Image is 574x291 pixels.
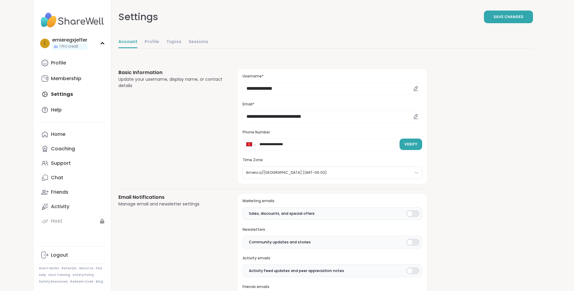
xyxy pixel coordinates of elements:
div: Coaching [51,145,75,152]
a: Sessions [189,36,208,48]
h3: Friends emails [243,284,422,289]
a: Account [118,36,137,48]
span: Save Changes [494,14,523,20]
a: Logout [39,248,106,262]
div: Chat [51,174,63,181]
a: Safety Resources [39,280,68,284]
span: Sales, discounts, and special offers [249,211,315,216]
span: Verify [404,142,417,147]
h3: Activity emails [243,256,422,261]
span: 1 Pro credit [59,44,78,49]
div: Profile [51,60,66,66]
div: Membership [51,75,81,82]
h3: Time Zone [243,158,422,163]
h3: Basic Information [118,69,224,76]
a: Profile [145,36,159,48]
div: Update your username, display name, or contact details [118,76,224,89]
button: Save Changes [484,11,533,23]
a: Redeem Code [70,280,93,284]
span: e [44,39,46,47]
h3: Phone Number [243,130,422,135]
a: FAQ [96,266,102,271]
a: Activity [39,199,106,214]
a: Referrals [61,266,77,271]
a: Membership [39,71,106,86]
div: Help [51,107,62,113]
a: Host [39,214,106,228]
div: Settings [118,10,158,24]
a: Friends [39,185,106,199]
div: Activity [51,203,69,210]
a: Chat [39,171,106,185]
button: Verify [400,139,422,150]
div: Logout [51,252,68,258]
a: Host Training [49,273,70,277]
a: Safety Policy [73,273,94,277]
a: About Us [79,266,93,271]
div: Friends [51,189,68,196]
h3: Marketing emails [243,199,422,204]
a: Help [39,273,46,277]
span: Community updates and stories [249,239,311,245]
div: Home [51,131,65,138]
a: Topics [166,36,181,48]
a: Home [39,127,106,142]
div: Support [51,160,71,167]
img: ShareWell Nav Logo [39,10,106,31]
div: Host [51,218,62,224]
a: Blog [96,280,103,284]
a: Profile [39,56,106,70]
h3: Username* [243,74,422,79]
a: How It Works [39,266,59,271]
a: Support [39,156,106,171]
h3: Email* [243,102,422,107]
h3: Newsletters [243,227,422,232]
div: emieregxjeffer [52,37,87,43]
div: Manage email and newsletter settings [118,201,224,207]
a: Coaching [39,142,106,156]
a: Help [39,103,106,117]
span: Activity Feed updates and peer appreciation notes [249,268,344,274]
h3: Email Notifications [118,194,224,201]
